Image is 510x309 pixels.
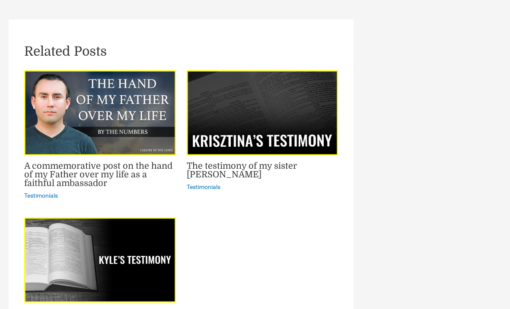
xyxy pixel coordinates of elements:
[187,183,220,190] a: Testimonials
[24,218,176,303] img: The testimony of my brother Kyle
[24,108,176,116] a: Read more about A commemorative post on the hand of my Father over my life as a faithful ambassador
[187,161,297,180] a: The testimony of my sister [PERSON_NAME]
[24,192,58,199] a: Testimonials
[24,41,338,62] h2: Related Posts
[24,161,172,188] a: A commemorative post on the hand of my Father over my life as a faithful ambassador
[187,108,338,116] a: Read more about The testimony of my sister Krisztina
[24,70,176,155] img: A commemorative post on the hand of my Father over my life as a faithful ambassador
[187,70,338,155] img: The testimony of my sister Krisztina
[24,255,176,263] a: Read more about The testimony of my brother Kyle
